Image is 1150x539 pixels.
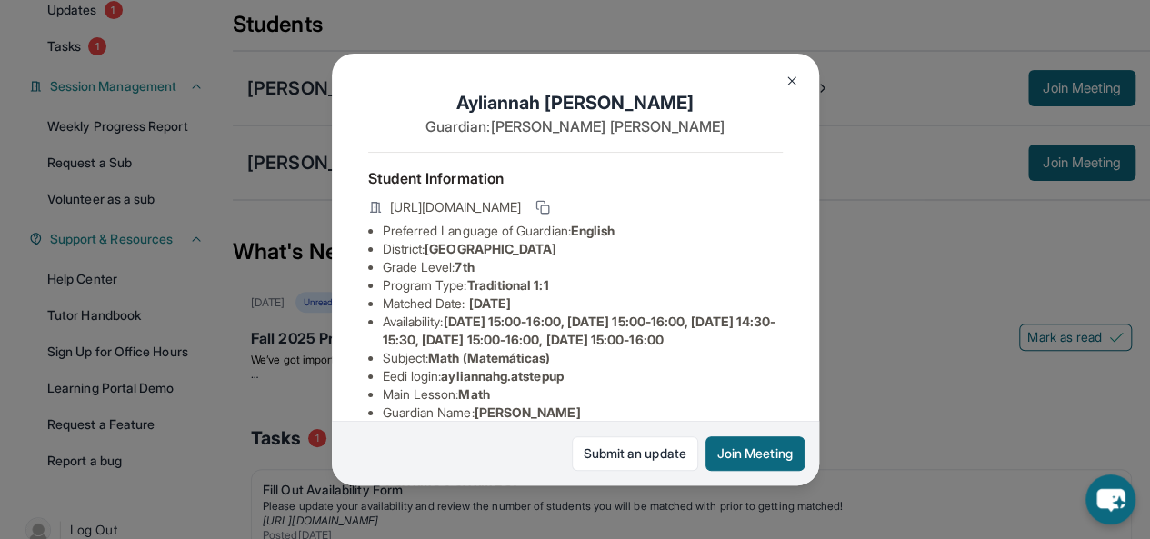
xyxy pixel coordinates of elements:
[455,259,474,274] span: 7th
[383,222,783,240] li: Preferred Language of Guardian:
[383,349,783,367] li: Subject :
[458,386,489,402] span: Math
[571,223,615,238] span: English
[466,277,548,293] span: Traditional 1:1
[475,404,581,420] span: [PERSON_NAME]
[469,295,511,311] span: [DATE]
[383,258,783,276] li: Grade Level:
[383,367,783,385] li: Eedi login :
[383,294,783,313] li: Matched Date:
[383,240,783,258] li: District:
[705,436,805,471] button: Join Meeting
[383,276,783,294] li: Program Type:
[368,90,783,115] h1: Ayliannah [PERSON_NAME]
[383,385,783,404] li: Main Lesson :
[368,167,783,189] h4: Student Information
[390,198,521,216] span: [URL][DOMAIN_NAME]
[383,314,776,347] span: [DATE] 15:00-16:00, [DATE] 15:00-16:00, [DATE] 14:30-15:30, [DATE] 15:00-16:00, [DATE] 15:00-16:00
[532,196,554,218] button: Copy link
[383,404,783,422] li: Guardian Name :
[425,241,556,256] span: [GEOGRAPHIC_DATA]
[441,368,563,384] span: ayliannahg.atstepup
[428,350,550,365] span: Math (Matemáticas)
[572,436,698,471] a: Submit an update
[785,74,799,88] img: Close Icon
[368,115,783,137] p: Guardian: [PERSON_NAME] [PERSON_NAME]
[383,313,783,349] li: Availability:
[1085,474,1135,524] button: chat-button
